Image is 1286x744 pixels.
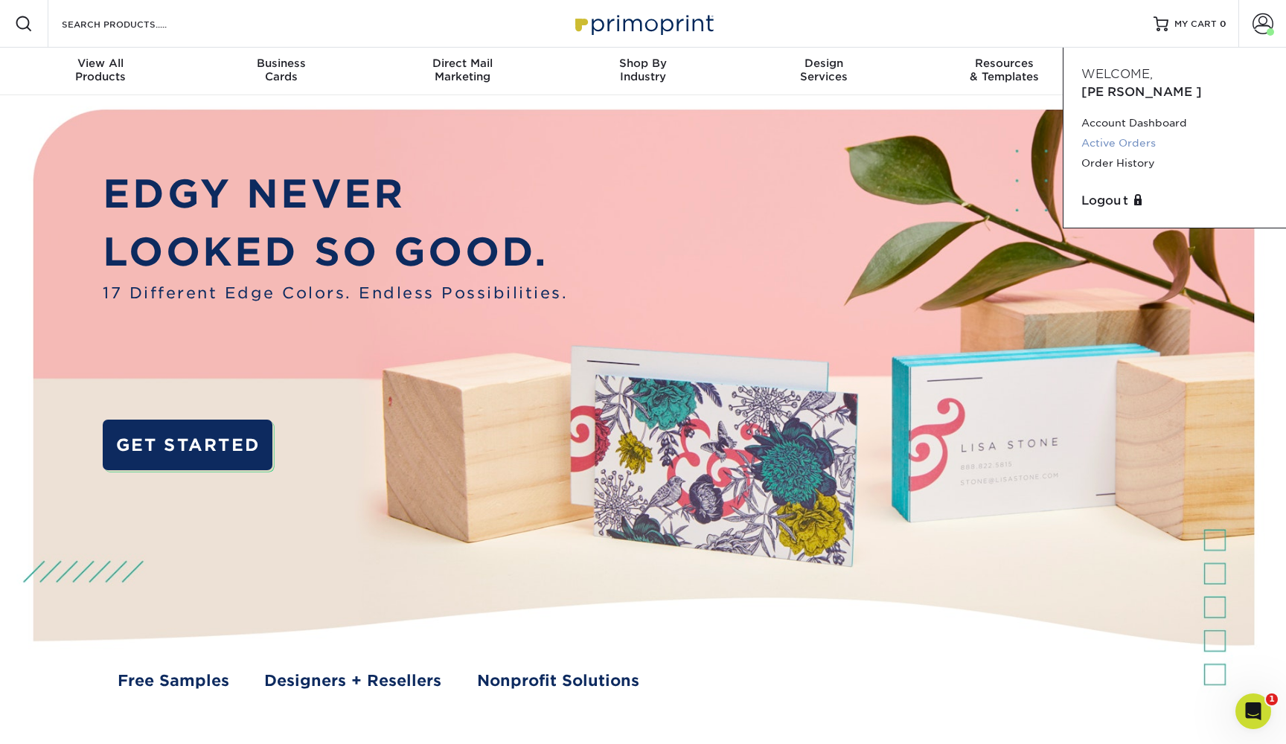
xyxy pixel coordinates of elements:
a: Active Orders [1081,133,1268,153]
a: Account Dashboard [1081,113,1268,133]
span: Business [191,57,372,70]
div: & Templates [914,57,1095,83]
div: Products [10,57,191,83]
a: BusinessCards [191,48,372,95]
a: Shop ByIndustry [553,48,734,95]
span: 1 [1266,693,1278,705]
a: Designers + Resellers [264,669,441,692]
a: View AllProducts [10,48,191,95]
span: 0 [1220,19,1226,29]
span: Design [733,57,914,70]
span: MY CART [1174,18,1217,31]
span: Direct Mail [372,57,553,70]
a: Order History [1081,153,1268,173]
a: Logout [1081,192,1268,210]
span: 17 Different Edge Colors. Endless Possibilities. [103,281,568,304]
p: LOOKED SO GOOD. [103,223,568,281]
input: SEARCH PRODUCTS..... [60,15,205,33]
div: Industry [553,57,734,83]
p: EDGY NEVER [103,165,568,223]
a: DesignServices [733,48,914,95]
a: Nonprofit Solutions [477,669,639,692]
a: Free Samples [118,669,229,692]
span: Welcome, [1081,67,1153,81]
div: Cards [191,57,372,83]
span: [PERSON_NAME] [1081,85,1202,99]
a: Resources& Templates [914,48,1095,95]
img: Primoprint [569,7,717,39]
a: GET STARTED [103,420,272,470]
span: Shop By [553,57,734,70]
span: View All [10,57,191,70]
a: Direct MailMarketing [372,48,553,95]
span: Resources [914,57,1095,70]
iframe: Intercom live chat [1235,693,1271,729]
div: Marketing [372,57,553,83]
div: Services [733,57,914,83]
